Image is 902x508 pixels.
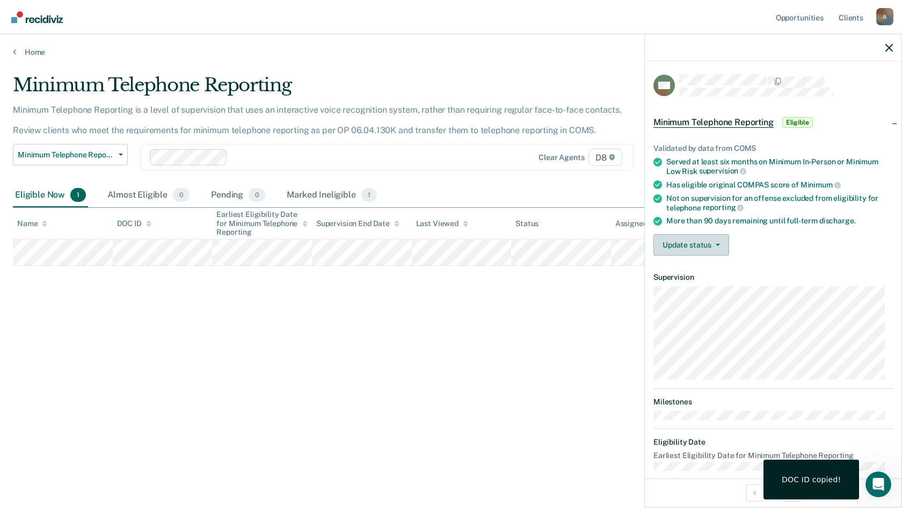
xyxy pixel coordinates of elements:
[865,471,891,497] iframe: Intercom live chat
[703,203,744,212] span: reporting
[117,219,151,228] div: DOC ID
[588,149,622,166] span: D8
[653,234,729,256] button: Update status
[653,117,774,128] span: Minimum Telephone Reporting
[819,216,856,225] span: discharge.
[70,188,86,202] span: 1
[653,144,893,153] div: Validated by data from COMS
[13,184,88,207] div: Eligible Now
[13,74,689,105] div: Minimum Telephone Reporting
[653,451,893,460] dt: Earliest Eligibility Date for Minimum Telephone Reporting
[645,478,901,507] div: 1 / 1
[316,219,399,228] div: Supervision End Date
[801,180,841,189] span: Minimum
[782,475,841,484] div: DOC ID copied!
[173,188,190,202] span: 0
[539,153,584,162] div: Clear agents
[653,438,893,447] dt: Eligibility Date
[13,105,622,135] p: Minimum Telephone Reporting is a level of supervision that uses an interactive voice recognition ...
[361,188,377,202] span: 1
[876,8,893,25] div: A
[416,219,468,228] div: Last Viewed
[209,184,267,207] div: Pending
[645,105,901,140] div: Minimum Telephone ReportingEligible
[285,184,379,207] div: Marked Ineligible
[18,150,114,159] span: Minimum Telephone Reporting
[699,166,746,175] span: supervision
[17,219,47,228] div: Name
[746,484,763,502] button: Previous Opportunity
[653,273,893,282] dt: Supervision
[615,219,666,228] div: Assigned to
[666,216,893,226] div: More than 90 days remaining until full-term
[11,11,63,23] img: Recidiviz
[666,180,893,190] div: Has eligible original COMPAS score of
[515,219,539,228] div: Status
[653,397,893,407] dt: Milestones
[249,188,265,202] span: 0
[216,210,308,237] div: Earliest Eligibility Date for Minimum Telephone Reporting
[782,117,813,128] span: Eligible
[666,157,893,176] div: Served at least six months on Minimum In-Person or Minimum Low Risk
[666,194,893,212] div: Not on supervision for an offense excluded from eligibility for telephone
[13,47,889,57] a: Home
[105,184,192,207] div: Almost Eligible
[876,8,893,25] button: Profile dropdown button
